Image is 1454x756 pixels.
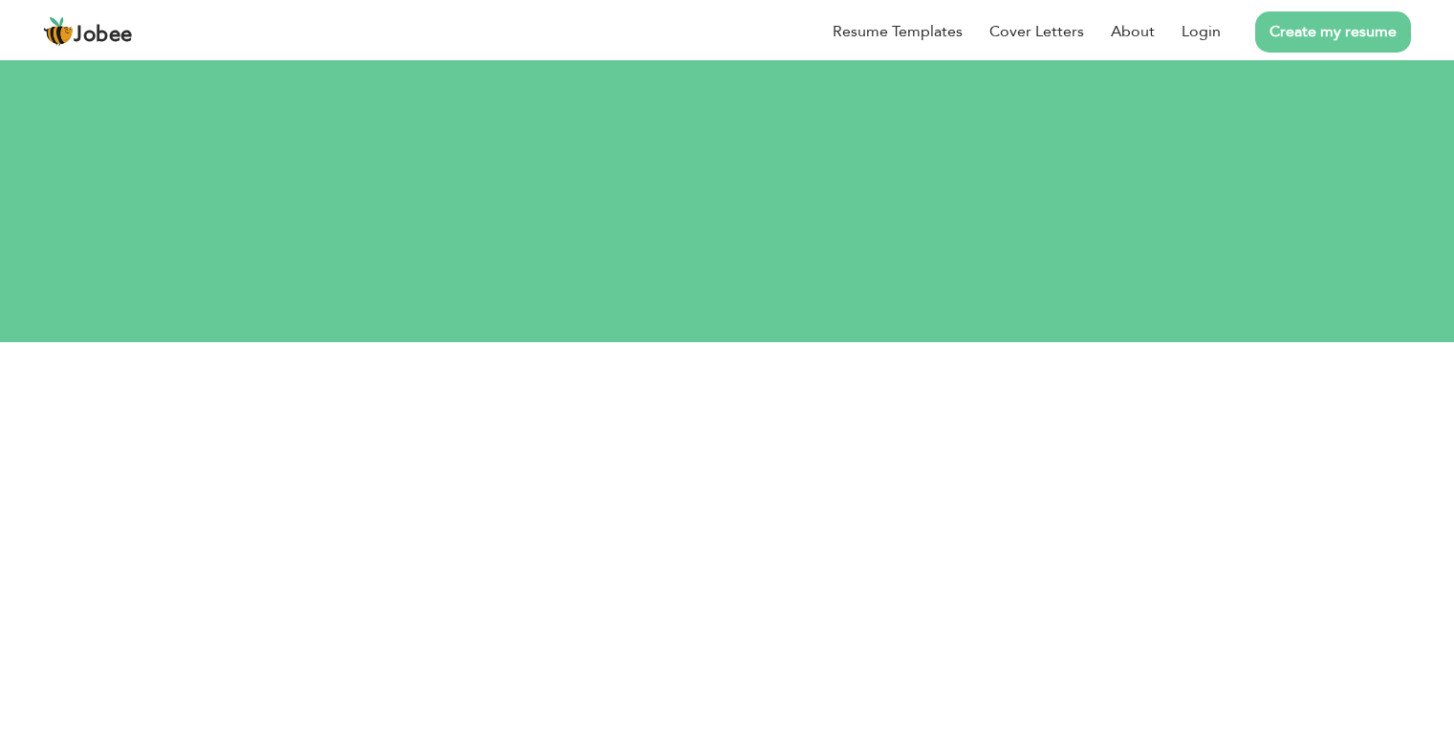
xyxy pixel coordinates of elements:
[74,25,133,46] span: Jobee
[43,16,133,47] a: Jobee
[1255,11,1411,53] a: Create my resume
[833,20,963,43] a: Resume Templates
[43,16,74,47] img: jobee.io
[1111,20,1155,43] a: About
[1182,20,1221,43] a: Login
[989,20,1084,43] a: Cover Letters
